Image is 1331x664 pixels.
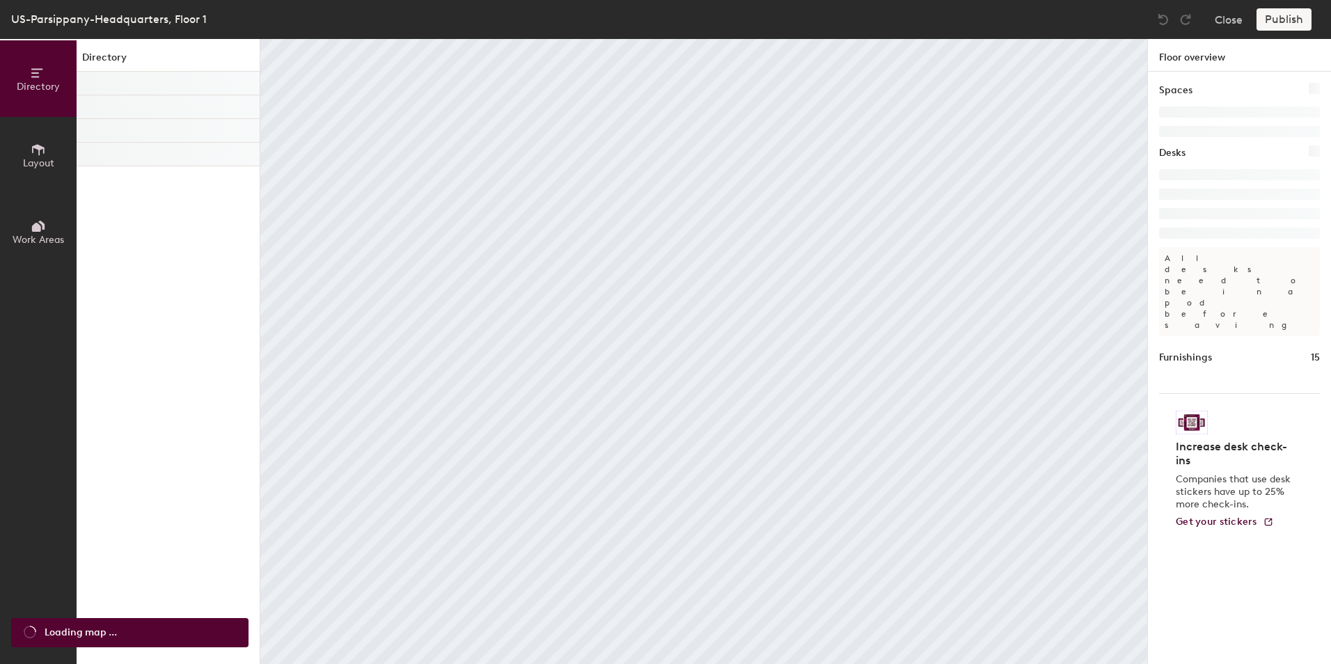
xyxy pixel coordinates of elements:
[23,157,54,169] span: Layout
[260,39,1147,664] canvas: Map
[1159,350,1212,365] h1: Furnishings
[1159,83,1192,98] h1: Spaces
[11,10,207,28] div: US-Parsippany-Headquarters, Floor 1
[1176,440,1295,468] h4: Increase desk check-ins
[1311,350,1320,365] h1: 15
[1176,411,1208,434] img: Sticker logo
[1159,247,1320,336] p: All desks need to be in a pod before saving
[17,81,60,93] span: Directory
[77,50,260,72] h1: Directory
[1159,145,1186,161] h1: Desks
[1176,473,1295,511] p: Companies that use desk stickers have up to 25% more check-ins.
[1215,8,1243,31] button: Close
[1176,516,1257,528] span: Get your stickers
[13,234,64,246] span: Work Areas
[1156,13,1170,26] img: Undo
[1148,39,1331,72] h1: Floor overview
[1179,13,1192,26] img: Redo
[45,625,117,640] span: Loading map ...
[1176,516,1274,528] a: Get your stickers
